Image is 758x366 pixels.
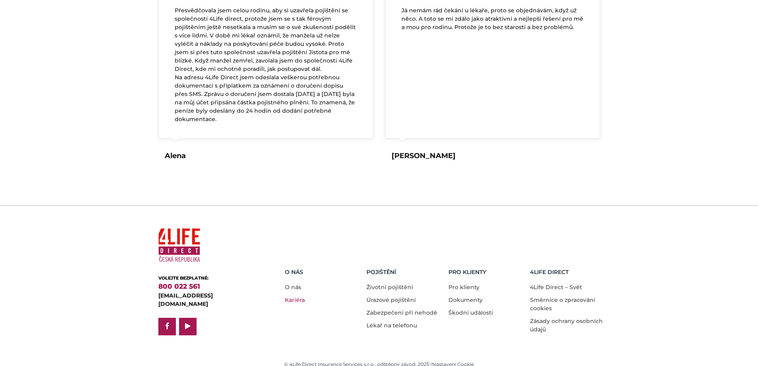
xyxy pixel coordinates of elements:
div: Alena [165,151,186,161]
h5: 4LIFE DIRECT [530,269,606,276]
a: Směrnice o zpracování cookies [530,296,595,312]
div: VOLEJTE BEZPLATNĚ: [158,275,260,282]
a: Zásady ochrany osobních údajů [530,317,603,333]
a: 800 022 561 [158,282,200,290]
a: O nás [285,284,301,291]
a: Lékař na telefonu [366,322,417,329]
h5: Pojištění [366,269,442,276]
a: [EMAIL_ADDRESS][DOMAIN_NAME] [158,292,213,307]
div: [PERSON_NAME] [392,151,456,161]
a: Zabezpečení při nehodě [366,309,437,316]
img: 4Life Direct Česká republika logo [158,225,200,265]
p: Já nemám rád čekání u lékaře, proto se objednávám, když už něco. A toto se mi zdálo jako atraktiv... [401,6,584,31]
a: Kariéra [285,296,305,303]
p: Přesvědčovala jsem celou rodinu, aby si uzavřela pojištění se společností 4Life direct, protože j... [175,6,357,123]
h5: Pro Klienty [448,269,524,276]
a: 4Life Direct – Svět [530,284,582,291]
a: Životní pojištění [366,284,413,291]
a: Škodní události [448,309,493,316]
a: Dokumenty [448,296,483,303]
a: Pro klienty [448,284,479,291]
a: Úrazové pojištění [366,296,416,303]
h5: O nás [285,269,361,276]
